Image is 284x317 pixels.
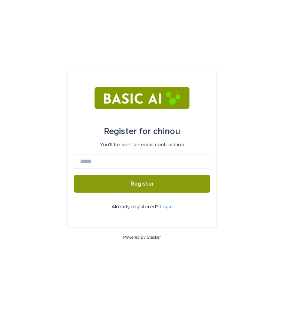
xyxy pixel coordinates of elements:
[74,175,210,193] button: Register
[104,121,180,142] div: chinou
[112,204,160,209] span: Already registered?
[100,142,184,148] p: You'll be sent an email confirmation
[95,87,189,109] img: RtIB8pj2QQiOZo6waziI
[104,127,151,136] span: Register for
[123,235,161,239] a: Powered By Stacker
[131,181,154,187] span: Register
[160,204,173,209] a: Login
